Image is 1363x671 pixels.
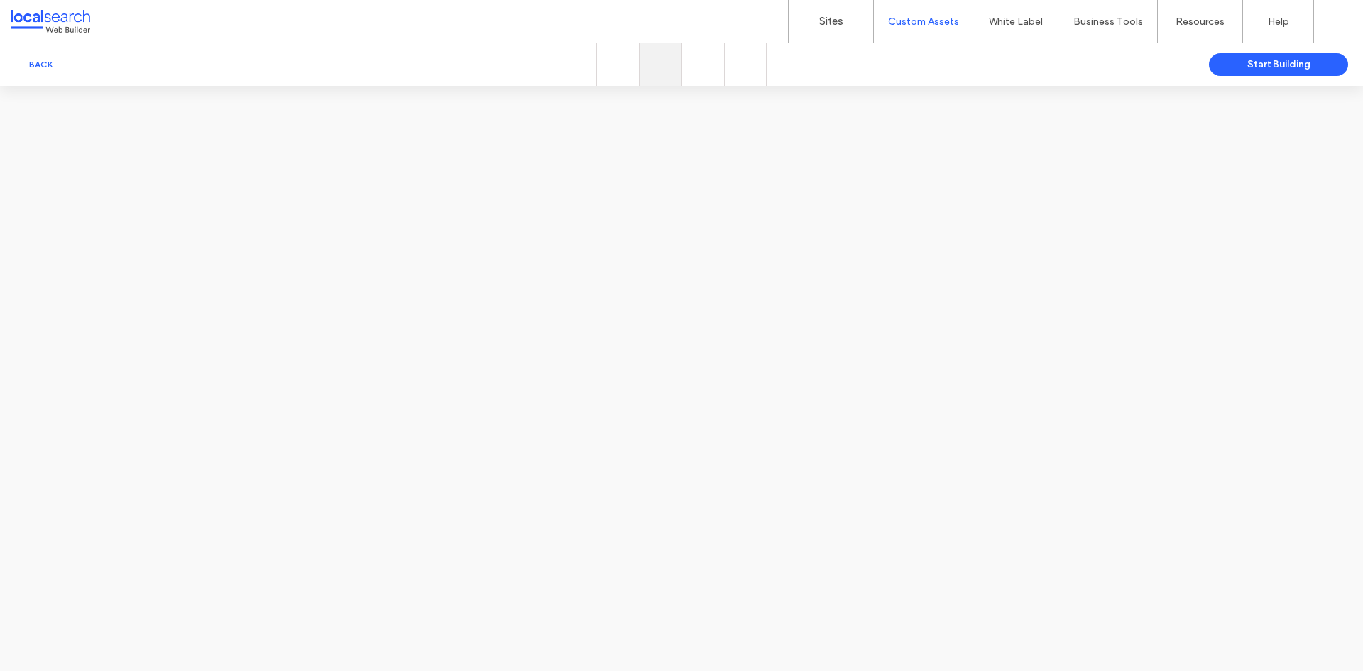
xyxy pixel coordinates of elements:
[888,16,959,28] label: Custom Assets
[989,16,1043,28] label: White Label
[16,56,53,73] button: BACK
[1268,16,1289,28] label: Help
[1209,53,1348,76] button: Start Building
[1073,16,1143,28] label: Business Tools
[1176,16,1225,28] label: Resources
[819,15,843,28] label: Sites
